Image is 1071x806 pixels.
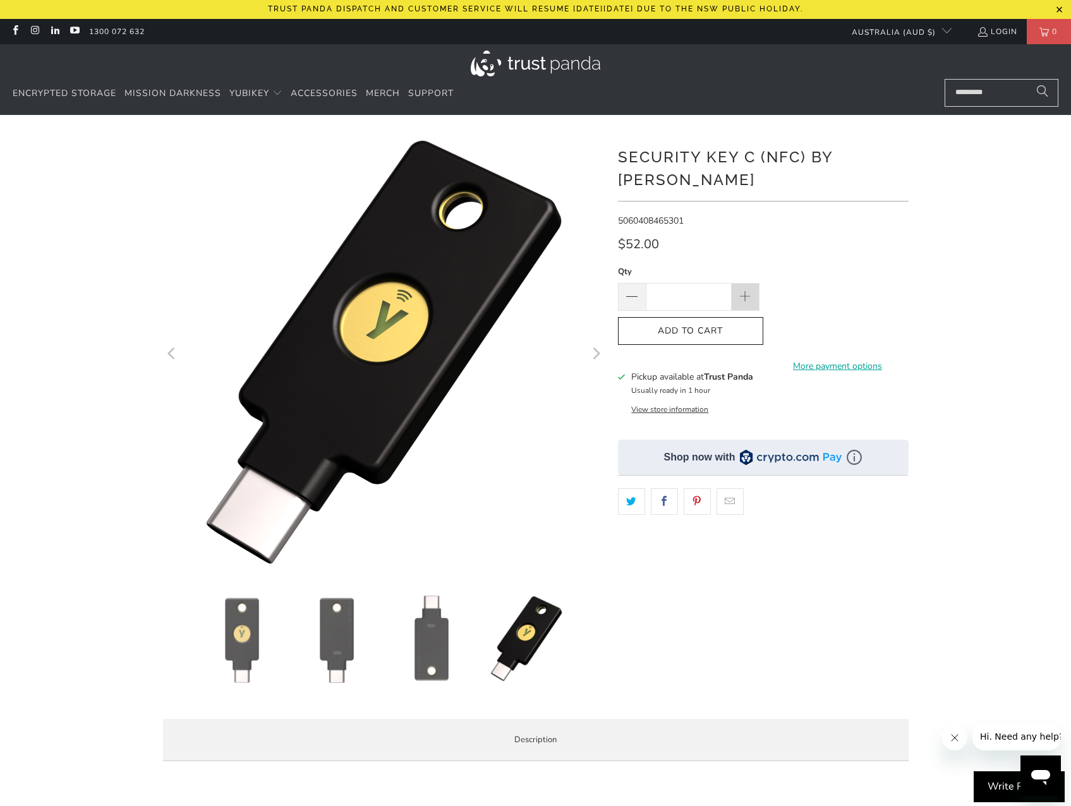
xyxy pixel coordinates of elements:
iframe: Message from company [972,723,1061,750]
iframe: Button to launch messaging window [1020,755,1061,796]
span: Accessories [291,87,358,99]
div: Shop now with [664,450,735,464]
span: Encrypted Storage [13,87,116,99]
a: Trust Panda Australia on Instagram [29,27,40,37]
a: Security Key C (NFC) by Yubico - Trust Panda [162,134,605,576]
small: Usually ready in 1 hour [631,385,710,395]
div: Write Review [974,771,1065,803]
span: Merch [366,87,400,99]
a: More payment options [767,359,909,373]
span: Support [408,87,454,99]
a: Trust Panda Australia on YouTube [69,27,80,37]
label: Description [163,719,909,761]
a: 0 [1027,19,1071,44]
iframe: Close message [942,725,967,750]
a: Support [408,79,454,109]
span: $52.00 [618,236,659,253]
h1: Security Key C (NFC) by [PERSON_NAME] [618,143,909,191]
span: 0 [1049,19,1060,44]
nav: Translation missing: en.navigation.header.main_nav [13,79,454,109]
button: Next [586,134,606,576]
img: Security Key C (NFC) by Yubico - Trust Panda [198,595,286,683]
span: Hi. Need any help? [8,9,91,19]
a: Mission Darkness [124,79,221,109]
p: Trust Panda dispatch and customer service will resume [DATE][DATE] due to the NSW public holiday. [268,4,803,13]
input: Search... [945,79,1058,107]
label: Qty [618,265,759,279]
span: YubiKey [229,87,269,99]
span: Add to Cart [631,326,750,337]
a: Trust Panda Australia on LinkedIn [49,27,60,37]
button: View store information [631,404,708,414]
span: 5060408465301 [618,215,684,227]
button: Previous [162,134,183,576]
a: 1300 072 632 [89,25,145,39]
b: Trust Panda [704,371,753,383]
summary: YubiKey [229,79,282,109]
img: Trust Panda Australia [471,51,600,76]
img: Security Key C (NFC) by Yubico - Trust Panda [482,595,571,683]
a: Email this to a friend [717,488,744,515]
button: Australia (AUD $) [842,19,952,44]
button: Add to Cart [618,317,763,346]
a: Encrypted Storage [13,79,116,109]
a: Share this on Pinterest [684,488,711,515]
img: Security Key C (NFC) by Yubico - Trust Panda [387,595,476,683]
img: Security Key C (NFC) by Yubico - Trust Panda [293,595,381,683]
span: Mission Darkness [124,87,221,99]
a: Accessories [291,79,358,109]
a: Trust Panda Australia on Facebook [9,27,20,37]
button: Search [1027,79,1058,107]
h3: Pickup available at [631,370,753,383]
a: Merch [366,79,400,109]
iframe: Reviews Widget [618,537,909,579]
a: Login [977,25,1017,39]
a: Share this on Facebook [651,488,678,515]
a: Share this on Twitter [618,488,645,515]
